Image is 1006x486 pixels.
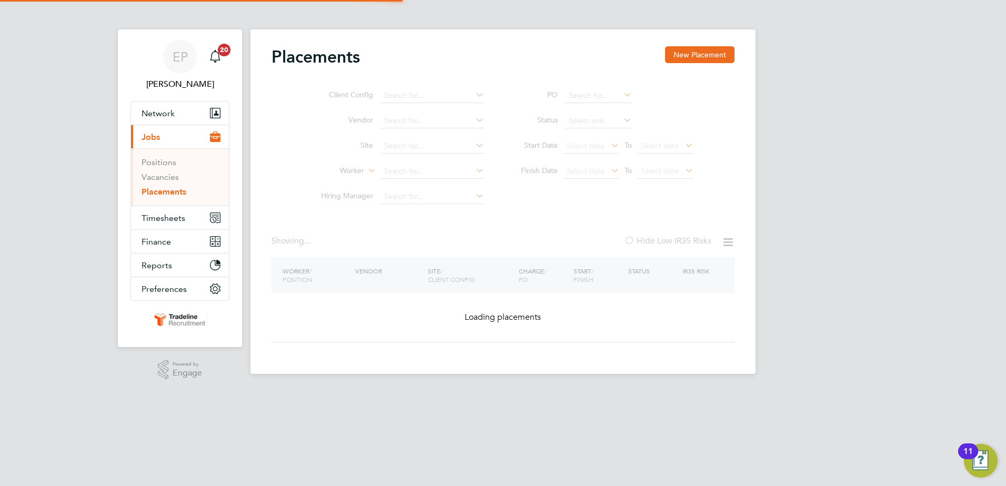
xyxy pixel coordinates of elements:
a: Placements [142,187,186,197]
span: EP [173,50,188,64]
button: Preferences [131,277,229,300]
a: EP[PERSON_NAME] [130,40,229,90]
a: Vacancies [142,172,179,182]
div: 11 [963,451,973,465]
h2: Placements [271,46,360,67]
a: Positions [142,157,176,167]
button: Timesheets [131,206,229,229]
span: Engage [173,369,202,378]
button: Network [131,102,229,125]
button: Reports [131,254,229,277]
a: 20 [205,40,226,74]
span: Preferences [142,284,187,294]
button: Jobs [131,125,229,148]
span: 20 [218,44,230,56]
div: Showing [271,236,313,247]
a: Go to home page [130,311,229,328]
button: New Placement [665,46,735,63]
button: Open Resource Center, 11 new notifications [964,444,998,478]
span: Network [142,108,175,118]
button: Finance [131,230,229,253]
img: tradelinerecruitment-logo-retina.png [153,311,207,328]
span: Ellie Page [130,78,229,90]
span: Jobs [142,132,160,142]
span: Reports [142,260,172,270]
span: Powered by [173,360,202,369]
nav: Main navigation [118,29,242,347]
label: Hide Low IR35 Risks [624,236,711,246]
a: Powered byEngage [158,360,203,380]
div: Jobs [131,148,229,206]
span: Timesheets [142,213,185,223]
span: ... [304,236,310,246]
span: Finance [142,237,171,247]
